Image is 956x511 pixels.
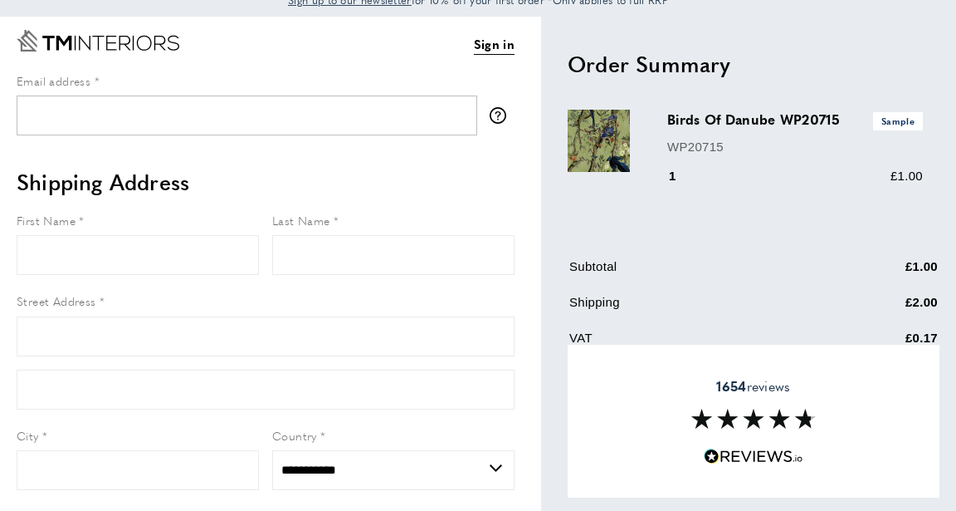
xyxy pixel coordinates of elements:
td: £1.00 [823,257,938,289]
span: Country [272,427,317,444]
span: Sample [873,112,923,130]
span: Email address [17,72,90,89]
img: Reviews.io 5 stars [704,449,803,464]
td: Subtotal [569,257,822,289]
img: Birds Of Danube WP20715 [568,110,630,172]
span: reviews [716,378,790,395]
span: City [17,427,39,444]
span: Last Name [272,212,330,228]
td: £0.17 [823,328,938,361]
td: VAT [569,328,822,361]
img: Reviews section [691,409,816,429]
span: First Name [17,212,76,228]
h2: Order Summary [568,49,939,79]
td: Shipping [569,292,822,325]
h3: Birds Of Danube WP20715 [667,110,923,130]
span: Street Address [17,292,96,309]
td: £2.00 [823,292,938,325]
p: WP20715 [667,137,923,157]
h2: Shipping Address [17,167,515,197]
div: 1 [667,166,700,186]
a: Go to Home page [17,30,179,52]
span: £1.00 [890,169,923,183]
button: More information [490,107,515,124]
a: Sign in [474,34,515,55]
strong: 1654 [716,376,746,396]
